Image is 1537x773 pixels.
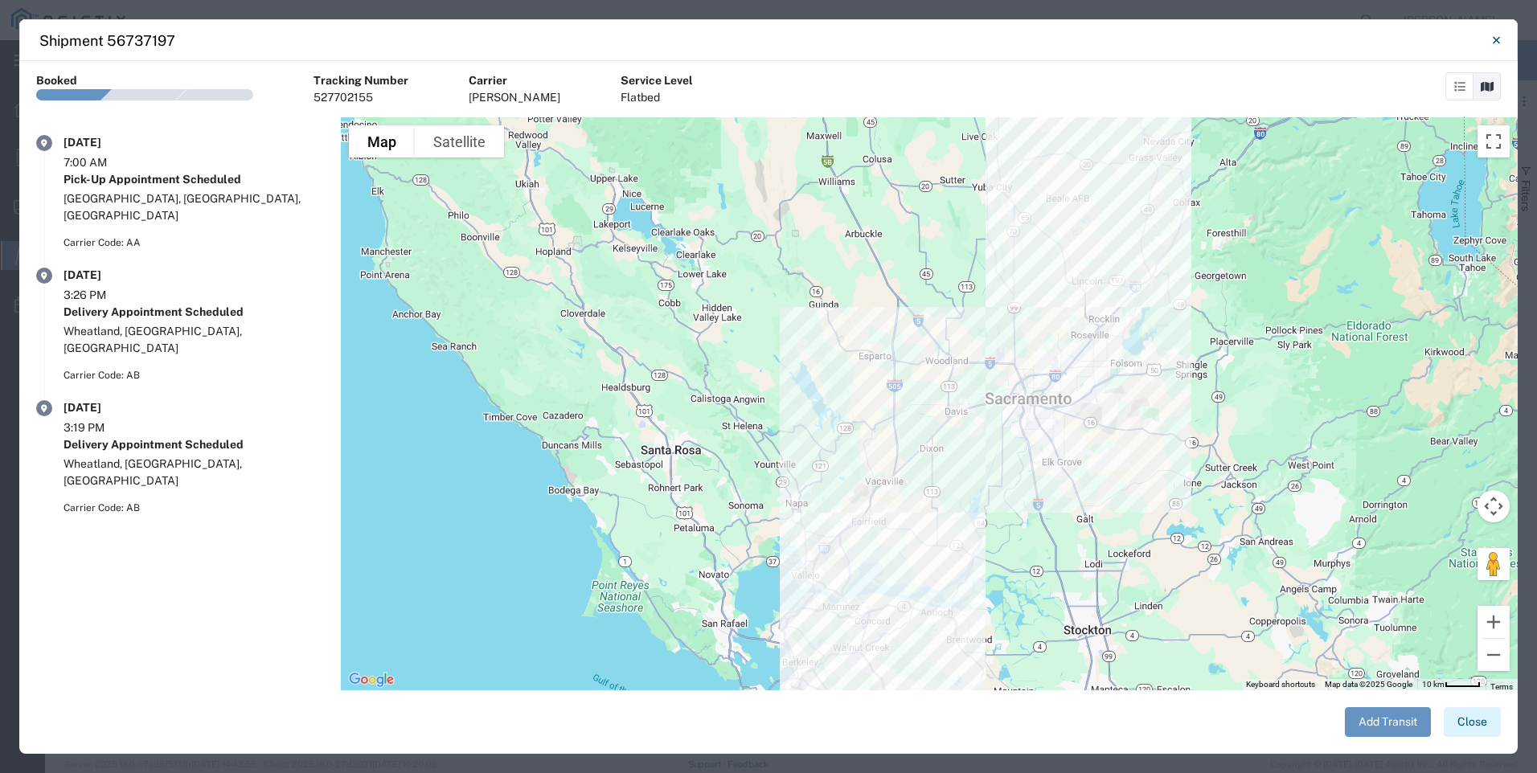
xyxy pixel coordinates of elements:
span: Map data ©2025 Google [1325,680,1412,689]
div: Booked [36,72,77,89]
a: Terms [1490,682,1513,691]
button: Close [1480,24,1512,56]
button: Close [1444,707,1501,737]
div: Flatbed [621,89,693,106]
div: Wheatland, [GEOGRAPHIC_DATA], [GEOGRAPHIC_DATA] [64,323,324,357]
div: Service Level [621,72,693,89]
button: Keyboard shortcuts [1246,679,1315,690]
div: Carrier Code: AB [64,501,324,515]
div: [DATE] [64,134,144,151]
div: [DATE] [64,267,144,284]
div: Wheatland, [GEOGRAPHIC_DATA], [GEOGRAPHIC_DATA] [64,456,324,489]
div: Delivery Appointment Scheduled [64,304,324,321]
h4: Shipment 56737197 [39,30,175,51]
div: Delivery Appointment Scheduled [64,436,324,453]
button: Toggle fullscreen view [1478,125,1510,157]
img: Google [345,669,398,690]
div: 527702155 [314,89,408,106]
div: [DATE] [64,399,144,416]
div: Tracking Number [314,72,408,89]
div: Carrier [469,72,560,89]
div: [PERSON_NAME] [469,89,560,106]
button: Drag Pegman onto the map to open Street View [1478,548,1510,580]
button: Show satellite imagery [415,125,504,157]
button: Show street map [349,125,415,157]
button: Map camera controls [1478,490,1510,522]
span: 10 km [1422,680,1445,689]
button: Add Transit [1345,707,1431,737]
button: Zoom in [1478,606,1510,638]
a: Open this area in Google Maps (opens a new window) [345,669,398,690]
button: Zoom out [1478,639,1510,671]
div: 3:26 PM [64,287,144,304]
div: [GEOGRAPHIC_DATA], [GEOGRAPHIC_DATA], [GEOGRAPHIC_DATA] [64,190,324,224]
div: Pick-Up Appointment Scheduled [64,171,324,188]
div: 7:00 AM [64,154,144,171]
div: Carrier Code: AB [64,368,324,382]
div: 3:19 PM [64,419,144,436]
button: Map Scale: 10 km per 41 pixels [1417,679,1486,690]
div: Carrier Code: AA [64,235,324,250]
